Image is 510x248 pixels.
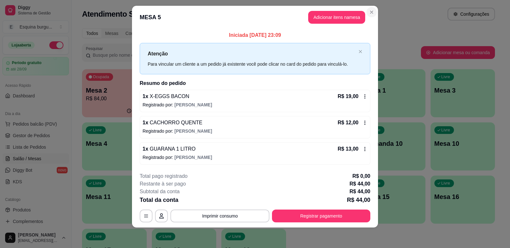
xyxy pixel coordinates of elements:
span: [PERSON_NAME] [175,102,212,107]
p: Registrado por: [143,128,367,134]
p: Total pago registrado [140,172,187,180]
span: CACHORRO QUENTE [148,120,202,125]
button: Close [366,7,377,17]
button: Adicionar itens namesa [308,11,365,24]
p: R$ 12,00 [338,119,358,127]
span: GUARANA 1 LITRO [148,146,196,152]
p: Subtotal da conta [140,188,180,195]
p: R$ 44,00 [347,195,370,204]
span: X-EGGS BACON [148,94,189,99]
p: Restante à ser pago [140,180,186,188]
p: Registrado por: [143,154,367,161]
p: R$ 44,00 [350,180,370,188]
p: Total da conta [140,195,178,204]
header: MESA 5 [132,6,378,29]
button: close [358,50,362,54]
p: 1 x [143,119,202,127]
p: Atenção [148,50,356,58]
div: Para vincular um cliente a um pedido já existente você pode clicar no card do pedido para vinculá... [148,61,356,68]
p: 1 x [143,145,195,153]
p: Registrado por: [143,102,367,108]
p: 1 x [143,93,189,100]
span: [PERSON_NAME] [175,128,212,134]
p: Iniciada [DATE] 23:09 [140,31,370,39]
p: R$ 13,00 [338,145,358,153]
button: Imprimir consumo [170,210,269,222]
h2: Resumo do pedido [140,79,370,87]
button: Registrar pagamento [272,210,370,222]
p: R$ 19,00 [338,93,358,100]
p: R$ 44,00 [350,188,370,195]
span: [PERSON_NAME] [175,155,212,160]
p: R$ 0,00 [352,172,370,180]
